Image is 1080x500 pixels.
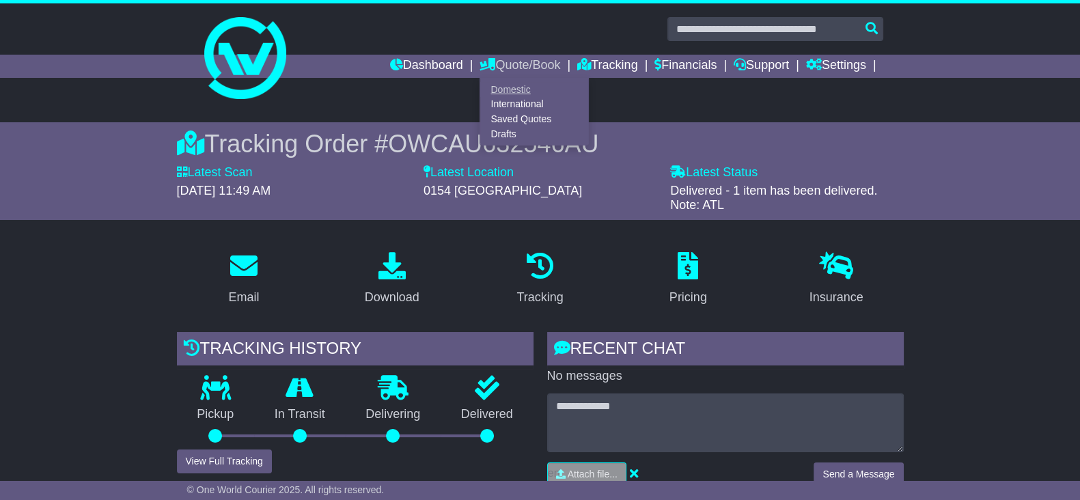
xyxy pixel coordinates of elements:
a: Saved Quotes [480,112,588,127]
p: In Transit [254,407,346,422]
button: View Full Tracking [177,449,272,473]
a: Support [734,55,789,78]
a: International [480,97,588,112]
div: RECENT CHAT [547,332,904,369]
span: © One World Courier 2025. All rights reserved. [187,484,385,495]
span: 0154 [GEOGRAPHIC_DATA] [424,184,582,197]
a: Pricing [661,247,716,311]
p: No messages [547,369,904,384]
div: Email [228,288,259,307]
a: Email [219,247,268,311]
a: Drafts [480,126,588,141]
span: Delivered - 1 item has been delivered. Note: ATL [670,184,877,212]
div: Pricing [669,288,707,307]
div: Insurance [809,288,863,307]
p: Pickup [177,407,255,422]
label: Latest Location [424,165,514,180]
a: Tracking [508,247,572,311]
a: Tracking [577,55,637,78]
p: Delivered [441,407,534,422]
p: Delivering [346,407,441,422]
a: Domestic [480,82,588,97]
label: Latest Scan [177,165,253,180]
div: Tracking history [177,332,534,369]
div: Download [365,288,419,307]
span: OWCAU632546AU [388,130,598,158]
a: Quote/Book [480,55,560,78]
label: Latest Status [670,165,758,180]
button: Send a Message [814,462,903,486]
a: Financials [654,55,717,78]
div: Tracking [516,288,563,307]
a: Dashboard [390,55,463,78]
a: Download [356,247,428,311]
div: Tracking Order # [177,129,904,158]
a: Insurance [801,247,872,311]
a: Settings [806,55,866,78]
span: [DATE] 11:49 AM [177,184,271,197]
div: Quote/Book [480,78,589,145]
